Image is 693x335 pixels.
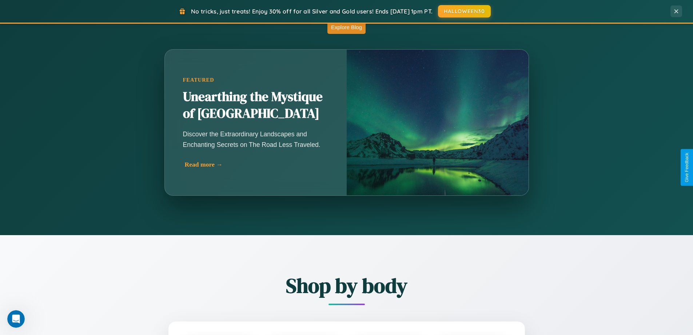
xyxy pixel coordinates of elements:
[128,272,565,300] h2: Shop by body
[183,89,328,122] h2: Unearthing the Mystique of [GEOGRAPHIC_DATA]
[327,20,366,34] button: Explore Blog
[185,161,330,168] div: Read more →
[438,5,491,17] button: HALLOWEEN30
[191,8,433,15] span: No tricks, just treats! Enjoy 30% off for all Silver and Gold users! Ends [DATE] 1pm PT.
[7,310,25,328] iframe: Intercom live chat
[183,129,328,149] p: Discover the Extraordinary Landscapes and Enchanting Secrets on The Road Less Traveled.
[684,153,689,182] div: Give Feedback
[183,77,328,83] div: Featured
